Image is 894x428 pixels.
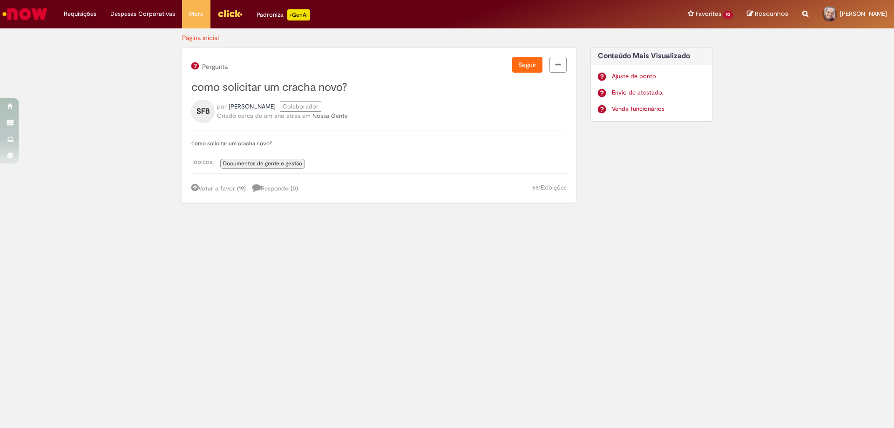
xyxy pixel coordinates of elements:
[532,183,541,191] span: 661
[541,183,567,191] span: Exibições
[229,102,276,111] a: Severino Ferreira Bondade perfil
[182,34,219,42] a: Página inicial
[840,10,887,18] span: [PERSON_NAME]
[612,105,705,114] a: Venda funcionários
[237,184,246,192] a: (19)
[312,112,348,120] a: Nossa Gente
[257,9,310,20] div: Padroniza
[755,9,788,18] span: Rascunhos
[291,184,298,192] span: ( )
[590,47,713,122] div: Conteúdo Mais Visualizado
[64,9,96,19] span: Requisições
[612,72,705,81] a: Ajuste de ponto
[191,107,215,115] a: SFB
[512,57,542,73] button: Seguir
[191,80,347,95] span: como solicitar um cracha novo?
[217,102,227,110] span: por
[189,9,203,19] span: More
[223,160,302,167] span: Documentos de gente e gestão
[598,52,705,61] h2: Conteúdo Mais Visualizado
[723,11,733,19] span: 10
[201,63,228,70] span: Pergunta
[191,184,235,192] a: Votar a favor
[292,184,296,192] span: 0
[217,112,236,120] span: Criado
[287,9,310,20] p: +GenAi
[239,184,244,192] span: 19
[1,5,49,23] img: ServiceNow
[549,57,567,73] a: menu Ações
[238,112,300,120] time: 13/07/2024 08:04:36
[220,159,305,169] a: Documentos de gente e gestão
[747,10,788,19] a: Rascunhos
[238,112,300,120] span: cerca de um ano atrás
[302,112,311,120] span: em
[217,7,243,20] img: click_logo_yellow_360x200.png
[229,102,276,110] span: Severino Ferreira Bondade perfil
[280,101,321,112] span: Colaborador
[612,88,705,97] a: Envio de atestado.
[110,9,175,19] span: Despesas Corporativas
[252,184,298,192] span: Responder
[191,158,218,166] span: Tópicos:
[191,140,567,147] p: como solicitar um cracha novo?
[252,183,303,193] a: 1 resposta, clique para responder
[696,9,721,19] span: Favoritos
[196,104,210,119] span: SFB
